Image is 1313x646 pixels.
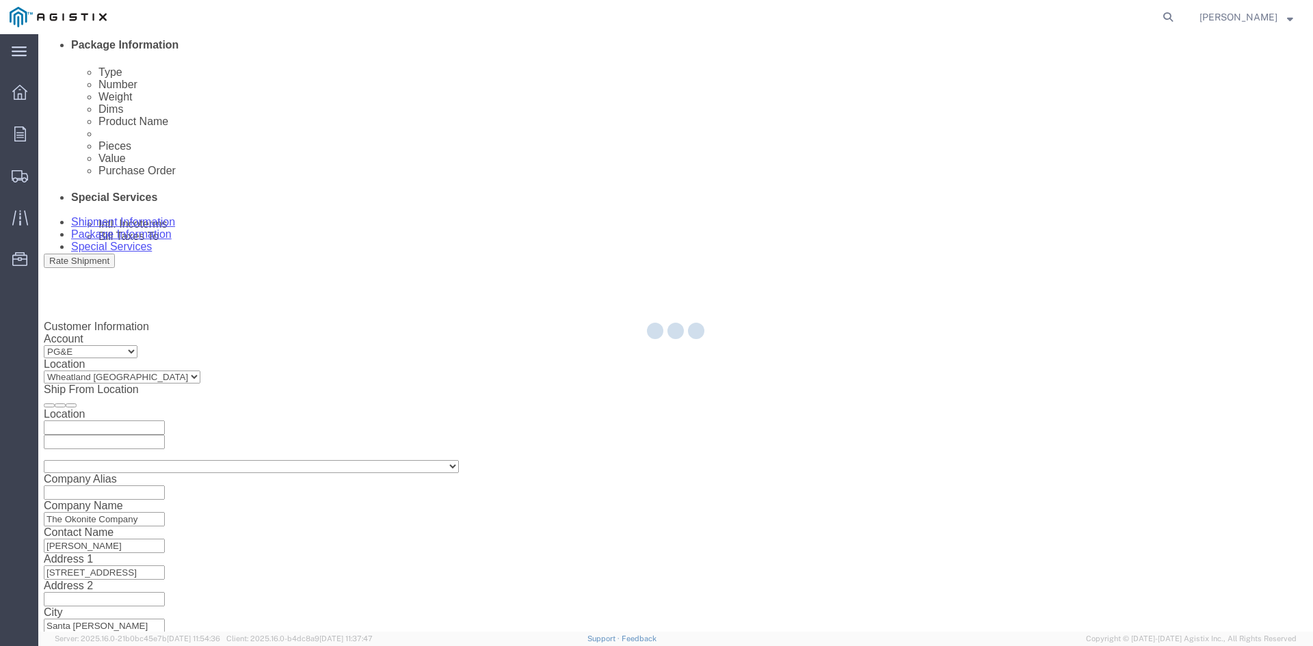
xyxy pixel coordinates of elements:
img: logo [10,7,107,27]
span: [DATE] 11:37:47 [319,634,373,643]
a: Feedback [622,634,656,643]
span: Mario Castellanos [1199,10,1277,25]
a: Support [587,634,622,643]
span: Server: 2025.16.0-21b0bc45e7b [55,634,220,643]
span: Client: 2025.16.0-b4dc8a9 [226,634,373,643]
button: [PERSON_NAME] [1199,9,1294,25]
span: Copyright © [DATE]-[DATE] Agistix Inc., All Rights Reserved [1086,633,1297,645]
span: [DATE] 11:54:36 [167,634,220,643]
